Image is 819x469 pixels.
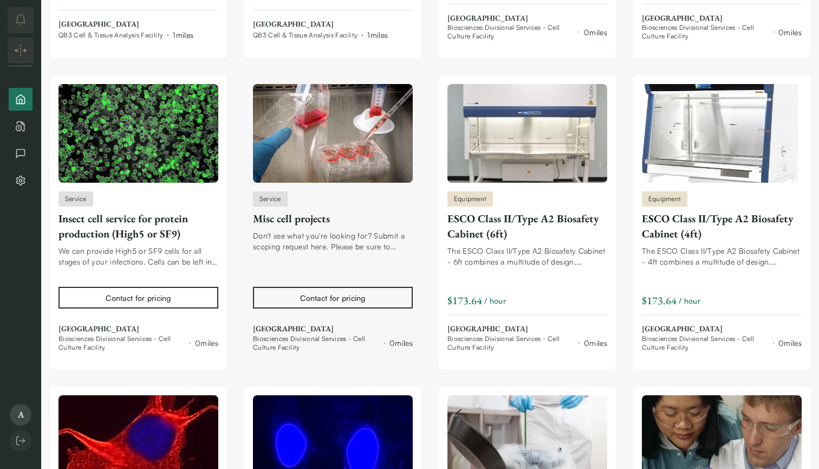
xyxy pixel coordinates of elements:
[9,169,32,192] button: Settings
[10,430,31,452] button: Log out
[642,84,802,183] img: ESCO Class II/Type A2 Biosafety Cabinet (4ft)
[65,194,87,204] span: Service
[642,324,802,335] span: [GEOGRAPHIC_DATA]
[642,13,802,24] span: [GEOGRAPHIC_DATA]
[584,337,607,349] div: 0 miles
[106,292,171,304] div: Contact for pricing
[9,142,32,165] button: Messages
[195,337,218,349] div: 0 miles
[642,335,769,352] span: Biosciences Divisional Services - Cell Culture Facility
[778,27,802,38] div: 0 miles
[447,211,607,241] div: ESCO Class II/Type A2 Biosafety Cabinet (6ft)
[253,31,357,40] span: QB3 Cell & Tissue Analysis Facility
[642,211,802,241] div: ESCO Class II/Type A2 Biosafety Cabinet (4ft)
[447,335,574,352] span: Biosciences Divisional Services - Cell Culture Facility
[253,335,380,352] span: Biosciences Divisional Services - Cell Culture Facility
[8,7,34,33] button: notifications
[679,295,700,306] span: / hour
[648,194,681,204] span: Equipment
[10,404,31,426] span: A
[9,88,32,111] button: Home
[642,293,677,308] div: $173.64
[484,295,506,306] span: / hour
[58,246,218,267] div: We can provide High5 or SF9 cells for all stages of your infections. Cells can be left in our fac...
[584,27,607,38] div: 0 miles
[447,84,607,183] img: ESCO Class II/Type A2 Biosafety Cabinet (6ft)
[58,324,218,335] span: [GEOGRAPHIC_DATA]
[778,337,802,349] div: 0 miles
[367,29,388,41] div: 1 miles
[253,324,413,335] span: [GEOGRAPHIC_DATA]
[58,211,218,241] div: Insect cell service for protein production (High5 or SF9)
[389,337,413,349] div: 0 miles
[9,115,32,138] button: Bookings
[58,335,185,352] span: Biosciences Divisional Services - Cell Culture Facility
[447,13,607,24] span: [GEOGRAPHIC_DATA]
[58,31,163,40] span: QB3 Cell & Tissue Analysis Facility
[447,246,607,267] div: The ESCO Class II/Type A2 Biosafety Cabinet - 6ft combines a multitude of design, construction, a...
[8,37,34,63] button: Expand/Collapse sidebar
[642,84,802,352] a: ESCO Class II/Type A2 Biosafety Cabinet (4ft)EquipmentESCO Class II/Type A2 Biosafety Cabinet (4f...
[447,324,607,335] span: [GEOGRAPHIC_DATA]
[454,194,486,204] span: Equipment
[173,29,193,41] div: 1 miles
[58,84,218,183] img: Insect cell service for protein production (High5 or SF9)
[9,169,32,192] div: Settings sub items
[58,19,193,30] span: [GEOGRAPHIC_DATA]
[253,19,388,30] span: [GEOGRAPHIC_DATA]
[259,194,281,204] span: Service
[253,84,413,352] a: Misc cell projectsServiceMisc cell projectsDon't see what you're looking for? Submit a scoping re...
[253,84,413,183] img: Misc cell projects
[253,230,413,252] div: Don't see what you're looking for? Submit a scoping request here. Please be sure to provide high ...
[642,23,769,41] span: Biosciences Divisional Services - Cell Culture Facility
[447,293,482,308] div: $173.64
[253,211,413,226] div: Misc cell projects
[642,246,802,267] div: The ESCO Class II/Type A2 Biosafety Cabinet - 4ft combines a multitude of design, construction, a...
[447,84,607,352] a: ESCO Class II/Type A2 Biosafety Cabinet (6ft)EquipmentESCO Class II/Type A2 Biosafety Cabinet (6f...
[300,292,365,304] div: Contact for pricing
[447,23,574,41] span: Biosciences Divisional Services - Cell Culture Facility
[58,84,218,352] a: Insect cell service for protein production (High5 or SF9)ServiceInsect cell service for protein p...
